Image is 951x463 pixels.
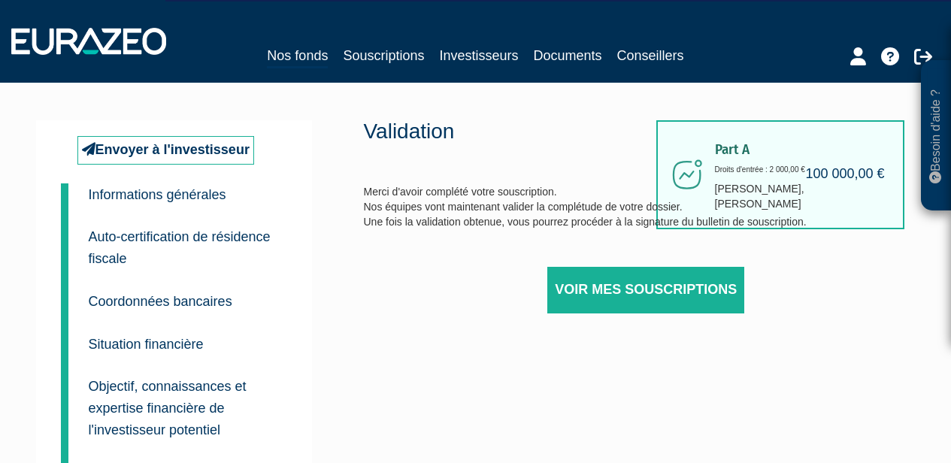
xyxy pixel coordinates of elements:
small: Informations générales [89,187,226,202]
div: Merci d'avoir complété votre souscription. Nos équipes vont maintenant valider la complétude de v... [364,120,824,351]
p: Validation [364,117,636,147]
a: 5 [61,355,68,449]
small: Situation financière [89,337,204,352]
a: Voir mes souscriptions [547,267,744,313]
a: Nos fonds [267,45,328,68]
a: 2 [61,205,68,276]
small: Auto-certification de résidence fiscale [89,229,271,266]
a: 4 [61,313,68,359]
a: Investisseurs [439,45,518,66]
a: Documents [534,45,602,66]
a: Souscriptions [343,45,424,66]
a: Envoyer à l'investisseur [77,136,254,165]
a: Conseillers [617,45,684,66]
small: Objectif, connaissances et expertise financière de l'investisseur potentiel [89,379,247,437]
img: 1732889491-logotype_eurazeo_blanc_rvb.png [11,28,166,55]
h4: 100 000,00 € [805,168,884,183]
a: 1 [61,183,68,213]
a: 3 [61,270,68,316]
p: Besoin d'aide ? [928,68,945,204]
small: Coordonnées bancaires [89,294,232,309]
